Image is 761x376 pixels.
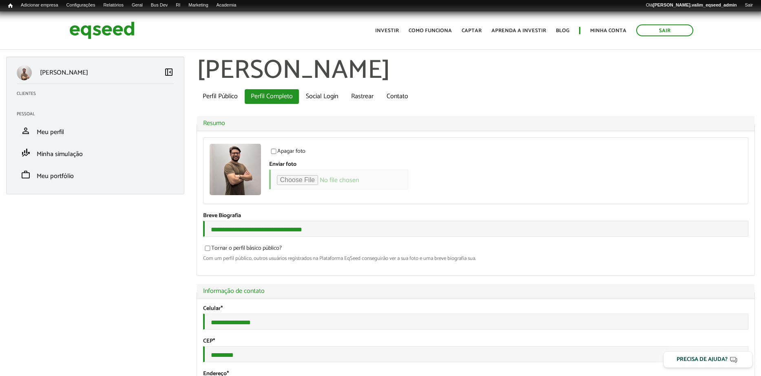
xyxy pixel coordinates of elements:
a: workMeu portfólio [17,170,174,180]
a: Colapsar menu [164,67,174,79]
a: Contato [380,89,414,104]
a: Início [4,2,17,10]
a: Perfil Completo [245,89,299,104]
h2: Clientes [17,91,180,96]
span: person [21,126,31,136]
a: Geral [128,2,147,9]
label: CEP [203,339,215,344]
span: work [21,170,31,180]
label: Apagar foto [269,149,305,157]
a: Adicionar empresa [17,2,62,9]
li: Meu portfólio [11,164,180,186]
a: Olá[PERSON_NAME].valim_eqseed_admin [642,2,741,9]
span: Início [8,3,13,9]
a: Minha conta [590,28,626,33]
span: Este campo é obrigatório. [221,304,223,313]
label: Breve Biografia [203,213,241,219]
a: Investir [375,28,399,33]
a: personMeu perfil [17,126,174,136]
span: Meu perfil [37,127,64,138]
a: Captar [462,28,482,33]
li: Meu perfil [11,120,180,142]
a: RI [172,2,184,9]
input: Tornar o perfil básico público? [200,246,215,251]
span: left_panel_close [164,67,174,77]
label: Celular [203,306,223,312]
a: Sair [741,2,757,9]
a: Relatórios [99,2,127,9]
span: finance_mode [21,148,31,158]
span: Meu portfólio [37,171,74,182]
h2: Pessoal [17,112,180,117]
a: Rastrear [345,89,380,104]
a: Sair [636,24,693,36]
a: Bus Dev [147,2,172,9]
label: Enviar foto [269,162,296,167]
strong: [PERSON_NAME].valim_eqseed_admin [653,2,737,7]
span: Minha simulação [37,149,83,160]
a: Como funciona [409,28,452,33]
span: Este campo é obrigatório. [213,336,215,346]
p: [PERSON_NAME] [40,69,88,77]
a: finance_modeMinha simulação [17,148,174,158]
a: Ver perfil do usuário. [210,144,261,195]
li: Minha simulação [11,142,180,164]
label: Tornar o perfil básico público? [203,246,282,254]
a: Academia [212,2,241,9]
input: Apagar foto [266,149,281,154]
div: Com um perfil público, outros usuários registrados na Plataforma EqSeed conseguirão ver a sua fot... [203,256,749,261]
a: Aprenda a investir [491,28,546,33]
img: Foto de Leonardo Valim [210,144,261,195]
h1: [PERSON_NAME] [197,57,755,85]
a: Resumo [203,120,749,127]
a: Blog [556,28,569,33]
a: Marketing [184,2,212,9]
a: Social Login [300,89,344,104]
img: EqSeed [69,20,135,41]
a: Perfil Público [197,89,244,104]
a: Informação de contato [203,288,749,295]
a: Configurações [62,2,100,9]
